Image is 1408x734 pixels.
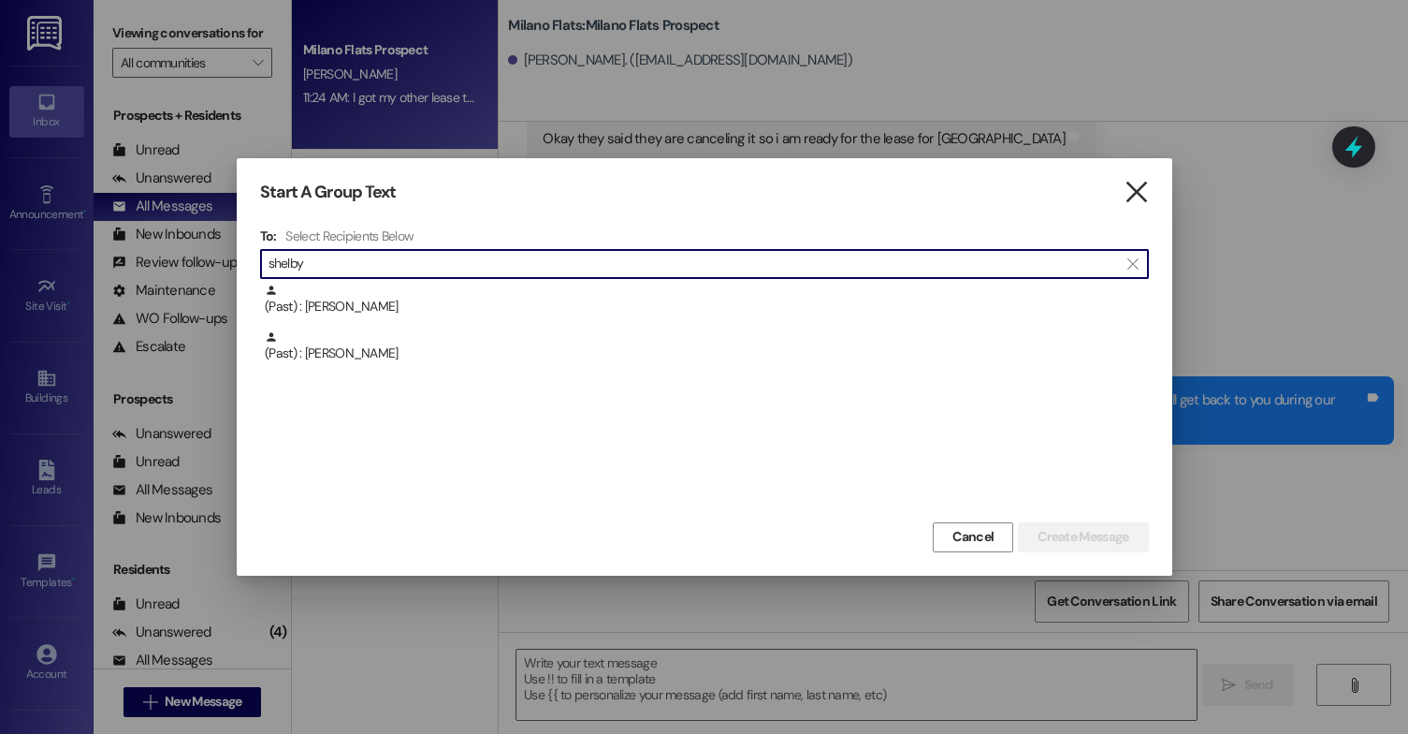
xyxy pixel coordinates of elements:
button: Clear text [1118,250,1148,278]
div: (Past) : [PERSON_NAME] [260,330,1149,377]
button: Cancel [933,522,1013,552]
h3: Start A Group Text [260,182,397,203]
div: (Past) : [PERSON_NAME] [260,284,1149,330]
div: (Past) : [PERSON_NAME] [265,330,1149,363]
button: Create Message [1018,522,1148,552]
span: Cancel [952,527,994,547]
span: Create Message [1038,527,1128,547]
i:  [1124,183,1149,202]
input: Search for any contact or apartment [269,251,1118,277]
div: (Past) : [PERSON_NAME] [265,284,1149,316]
h3: To: [260,228,277,244]
i:  [1127,257,1138,272]
h4: Select Recipients Below [285,228,414,244]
